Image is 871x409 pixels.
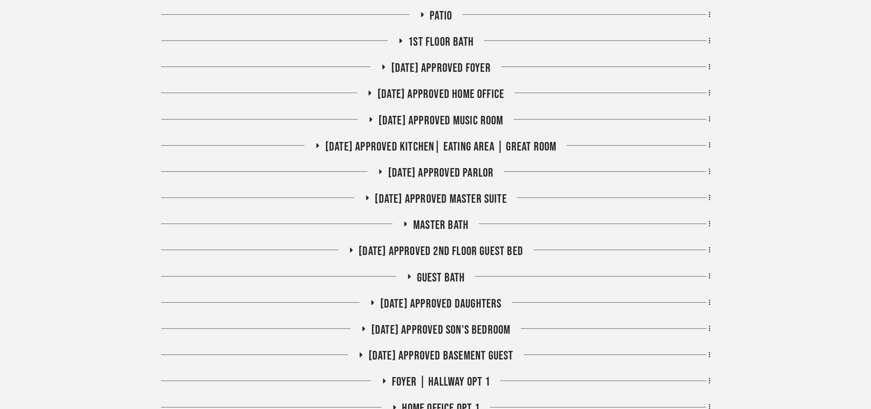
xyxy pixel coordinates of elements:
[325,140,557,154] span: [DATE] Approved Kitchen| Eating Area | Great Room
[392,375,490,390] span: Foyer | Hallway opt 1
[371,323,511,338] span: [DATE] Approved Son's Bedroom
[380,297,502,311] span: [DATE] Approved Daughters
[391,61,491,76] span: [DATE] Approved Foyer
[430,9,452,23] span: Patio
[378,113,504,128] span: [DATE] Approved Music Room
[417,270,465,285] span: Guest Bath
[388,166,494,180] span: [DATE] Approved Parlor
[408,35,474,49] span: 1st floor bath
[375,192,507,207] span: [DATE] Approved Master Suite
[359,244,523,259] span: [DATE] Approved 2nd floor Guest Bed
[377,87,504,102] span: [DATE] Approved Home Office
[413,218,468,233] span: Master bath
[369,349,513,364] span: [DATE] Approved Basement Guest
